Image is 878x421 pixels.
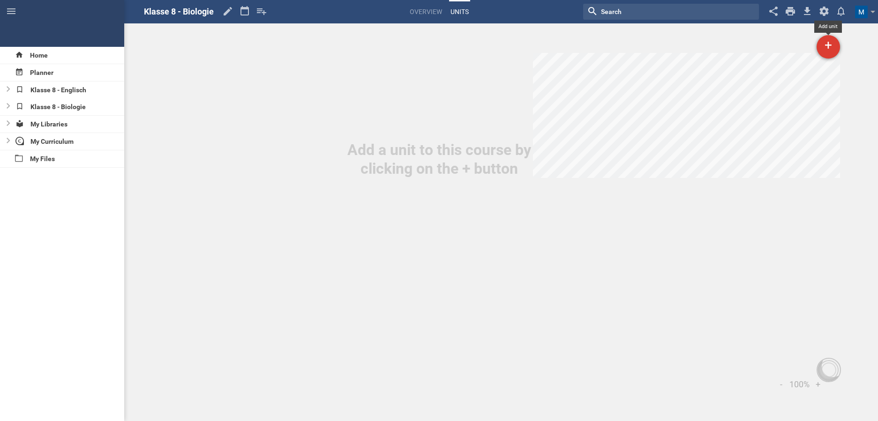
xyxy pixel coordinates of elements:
button: - [775,379,787,389]
a: Units [449,1,470,22]
div: Set zoom level [773,379,826,390]
div: My Curriculum [13,133,125,150]
div: + [817,35,840,59]
button: + [812,379,824,389]
span: 100 % [789,379,810,389]
div: Klasse 8 - Englisch [13,81,125,98]
div: My Libraries [13,116,125,133]
div: Add unit [814,21,842,33]
span: Klasse 8 - Biologie [144,7,214,16]
a: Overview [408,1,443,22]
div: Klasse 8 - Biologie [13,98,125,115]
div: Add a unit to this course by clicking on the + button [345,140,533,178]
input: Search [600,6,705,18]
